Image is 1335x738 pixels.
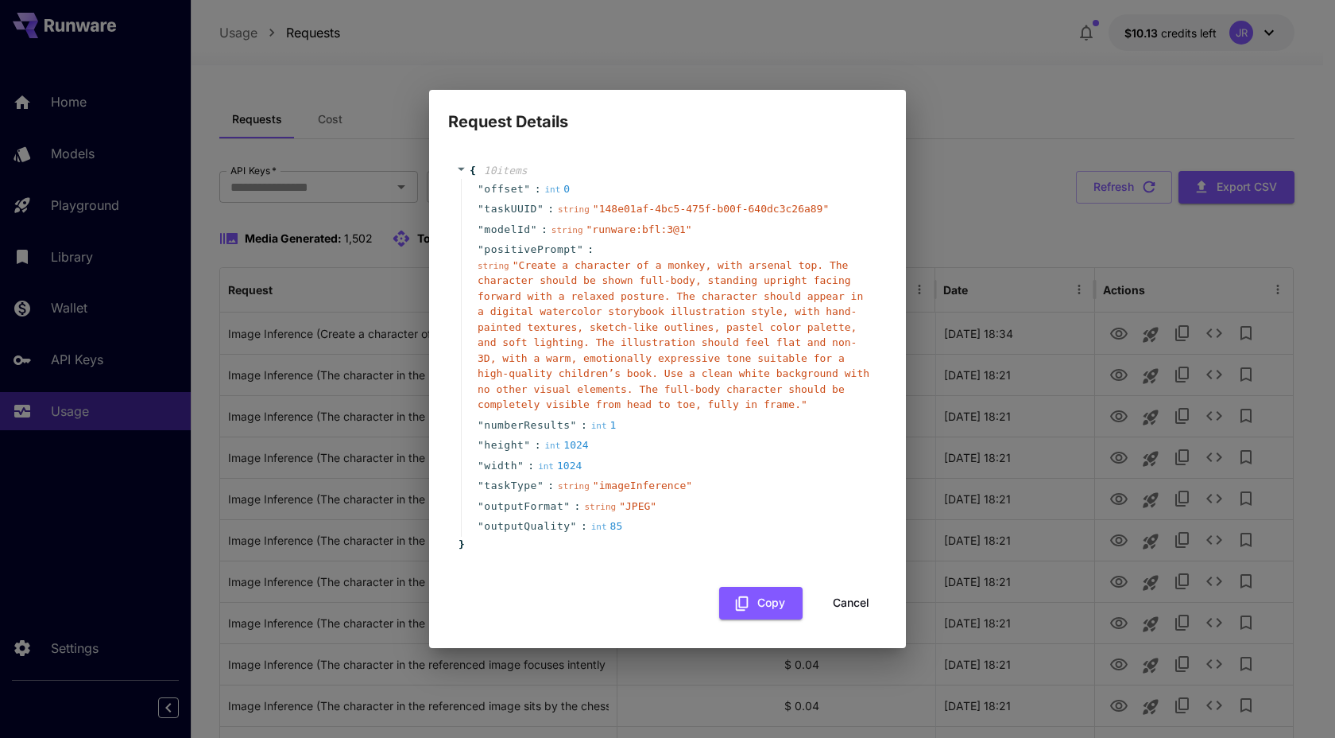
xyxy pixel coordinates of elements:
span: numberResults [484,418,570,433]
span: " [577,243,583,255]
span: int [538,461,554,472]
span: int [591,421,607,431]
span: int [544,441,560,451]
span: int [591,522,607,532]
span: taskUUID [484,201,537,217]
div: 1024 [538,458,582,474]
span: " JPEG " [619,500,656,512]
h2: Request Details [429,90,906,134]
span: outputQuality [484,519,570,534]
span: positivePrompt [484,242,577,258]
span: " [524,183,530,195]
span: " [478,419,484,431]
span: } [456,537,465,553]
span: { [470,163,476,179]
span: " [478,223,484,235]
span: " runware:bfl:3@1 " [586,223,692,235]
span: : [548,478,554,494]
span: : [581,519,587,534]
div: 0 [544,181,570,197]
span: " imageInference " [593,480,692,491]
span: height [484,437,524,453]
span: : [548,201,554,217]
span: : [581,418,587,433]
span: string [558,481,590,491]
span: " [478,203,484,215]
span: " [478,520,484,532]
span: : [541,222,548,238]
span: outputFormat [484,499,563,515]
span: " [524,439,530,451]
span: " [571,520,577,532]
span: " [537,480,544,491]
span: " Create a character of a monkey, with arsenal top. The character should be shown full-body, stan... [478,259,869,411]
button: Cancel [815,587,887,620]
span: : [528,458,534,474]
span: : [587,242,594,258]
span: " [478,480,484,491]
span: 10 item s [484,165,528,177]
span: int [544,184,560,195]
span: width [484,458,517,474]
span: " [478,500,484,512]
span: string [478,261,509,271]
span: taskType [484,478,537,494]
span: " [478,243,484,255]
span: modelId [484,222,530,238]
span: string [584,502,616,512]
span: " [531,223,537,235]
span: " 148e01af-4bc5-475f-b00f-640dc3c26a89 " [593,203,829,215]
span: " [563,500,570,512]
span: " [571,419,577,431]
span: string [558,204,590,215]
span: string [551,225,583,235]
span: " [537,203,544,215]
button: Copy [719,587,803,620]
div: 85 [591,519,623,534]
div: 1024 [544,437,588,453]
span: " [478,183,484,195]
span: " [478,460,484,472]
span: offset [484,181,524,197]
span: " [478,439,484,451]
span: : [575,499,581,515]
div: 1 [591,418,617,433]
span: " [517,460,524,472]
span: : [535,181,541,197]
span: : [535,437,541,453]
